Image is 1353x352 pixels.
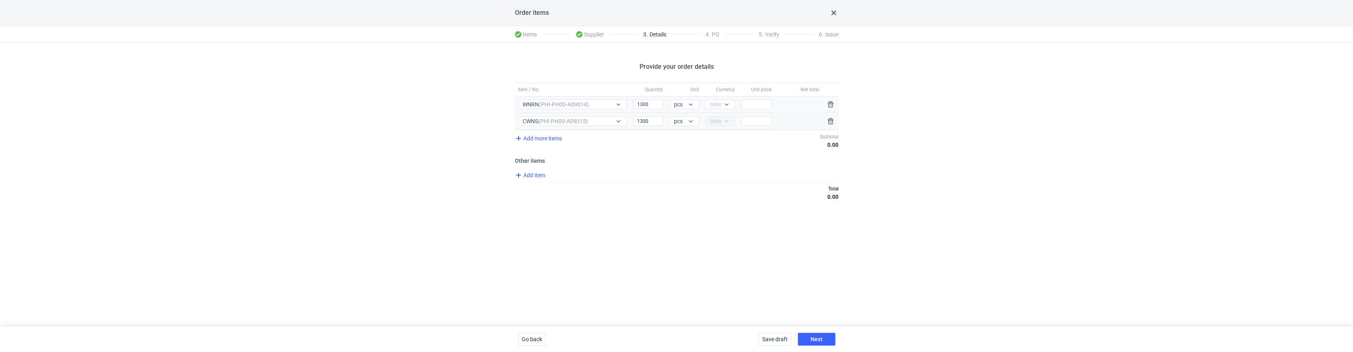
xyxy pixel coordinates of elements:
[705,31,710,38] span: 4 .
[645,86,663,93] span: Quantity
[801,86,819,93] span: Net total
[570,26,610,42] li: Supplier
[812,26,838,42] li: Issue
[523,118,588,124] span: CWNS
[819,31,823,38] span: 6 .
[827,194,838,200] div: 0.00
[820,142,838,148] div: 0.00
[515,26,543,42] li: Items
[699,26,726,42] li: PO
[690,86,699,93] span: Unit
[538,118,588,124] em: (PHI-PH00-A09015)
[674,118,683,124] span: pcs
[826,100,835,109] button: Remove item
[637,26,673,42] li: Details
[762,336,788,342] span: Save draft
[759,31,763,38] span: 5 .
[710,100,729,108] div: Select...
[514,170,545,180] span: Add item
[539,101,589,108] em: (PHI-PH00-A09014)
[513,134,562,143] button: Add more items
[515,158,838,164] h3: Other items
[674,101,683,108] span: pcs
[523,101,589,108] span: WNRN
[518,86,540,93] span: Item / No.
[514,134,562,143] span: Add more items
[518,333,546,346] button: Go back
[826,116,835,126] button: Remove item
[643,31,648,38] span: 3 .
[820,134,838,140] h4: Subtotal
[759,333,791,346] button: Save draft
[811,336,823,342] span: Next
[716,86,735,93] span: Currency
[513,170,546,180] button: Add item
[827,186,838,192] h4: Total
[798,333,835,346] button: Next
[752,26,786,42] li: Verify
[522,336,542,342] span: Go back
[751,86,771,93] span: Unit price
[640,62,714,72] h2: Provide your order details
